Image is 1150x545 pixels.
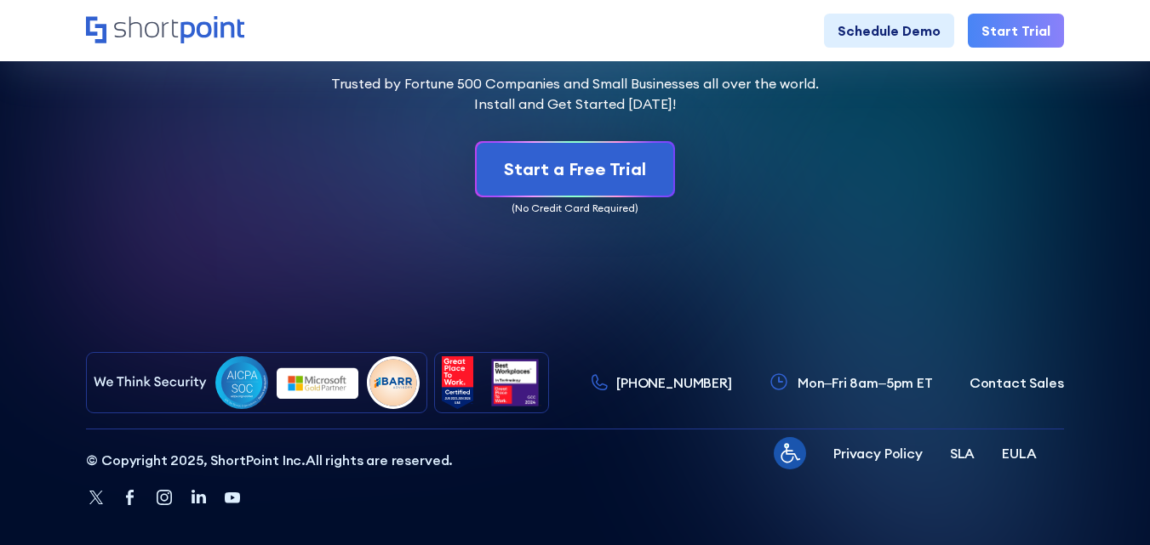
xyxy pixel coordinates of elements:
p: [PHONE_NUMBER] [616,372,732,393]
p: All rights are reserved. [86,450,453,470]
a: Twitter [86,487,106,509]
a: EULA [1002,443,1036,463]
a: Contact Sales [970,372,1064,393]
div: Start a Free Trial [504,156,646,182]
p: (No Credit Card Required) [86,201,1063,216]
a: [PHONE_NUMBER] [592,372,732,393]
a: SLA [950,443,975,463]
a: Youtube [222,487,243,509]
a: Home [86,16,244,45]
iframe: Chat Widget [1065,463,1150,545]
a: Start a Free Trial [477,143,673,196]
a: Linkedin [188,487,209,509]
a: Privacy Policy [833,443,923,463]
a: Start Trial [968,14,1064,48]
span: © Copyright 2025, ShortPoint Inc. [86,451,306,468]
a: Facebook [120,487,140,509]
p: Trusted by Fortune 500 Companies and Small Businesses all over the world. Install and Get Started... [310,73,841,114]
a: Schedule Demo [824,14,954,48]
a: Instagram [154,487,175,509]
p: Mon–Fri 8am–5pm ET [798,372,933,393]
